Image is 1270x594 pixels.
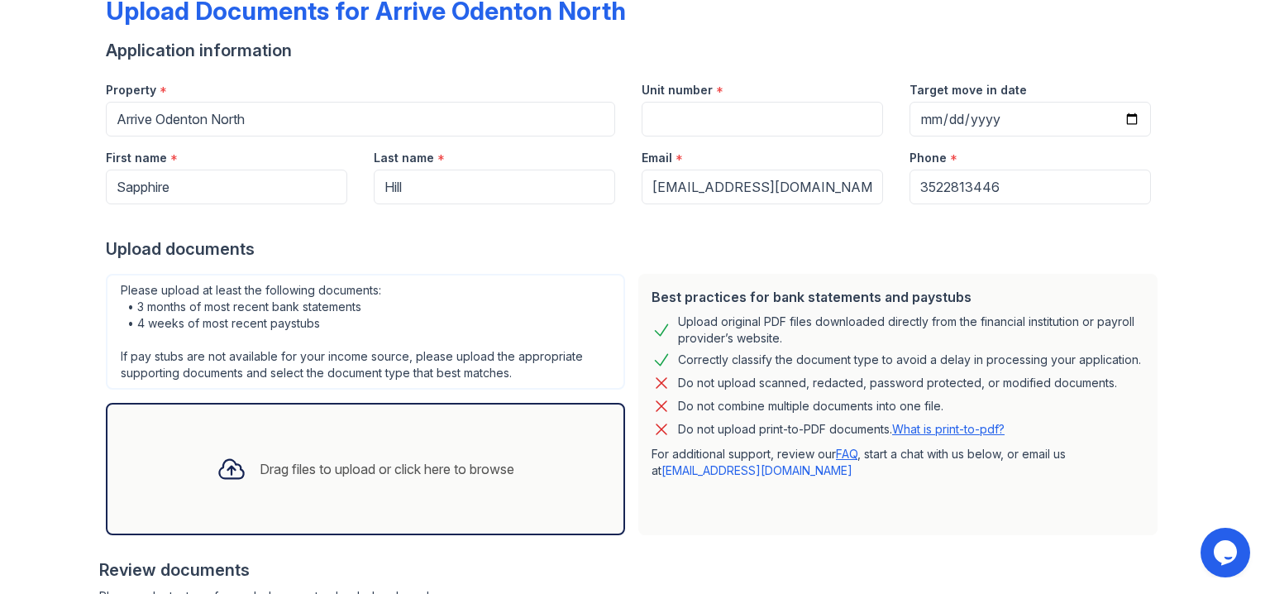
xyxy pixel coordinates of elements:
[374,150,434,166] label: Last name
[106,237,1164,261] div: Upload documents
[678,314,1144,347] div: Upload original PDF files downloaded directly from the financial institution or payroll provider’...
[106,274,625,390] div: Please upload at least the following documents: • 3 months of most recent bank statements • 4 wee...
[678,350,1141,370] div: Correctly classify the document type to avoid a delay in processing your application.
[836,447,857,461] a: FAQ
[652,446,1144,479] p: For additional support, review our , start a chat with us below, or email us at
[106,82,156,98] label: Property
[910,82,1027,98] label: Target move in date
[652,287,1144,307] div: Best practices for bank statements and paystubs
[678,373,1117,393] div: Do not upload scanned, redacted, password protected, or modified documents.
[642,150,672,166] label: Email
[678,396,943,416] div: Do not combine multiple documents into one file.
[106,39,1164,62] div: Application information
[892,422,1005,436] a: What is print-to-pdf?
[260,459,514,479] div: Drag files to upload or click here to browse
[661,463,852,477] a: [EMAIL_ADDRESS][DOMAIN_NAME]
[106,150,167,166] label: First name
[99,558,1164,582] div: Review documents
[678,421,1005,438] p: Do not upload print-to-PDF documents.
[910,150,947,166] label: Phone
[642,82,713,98] label: Unit number
[1201,528,1253,577] iframe: chat widget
